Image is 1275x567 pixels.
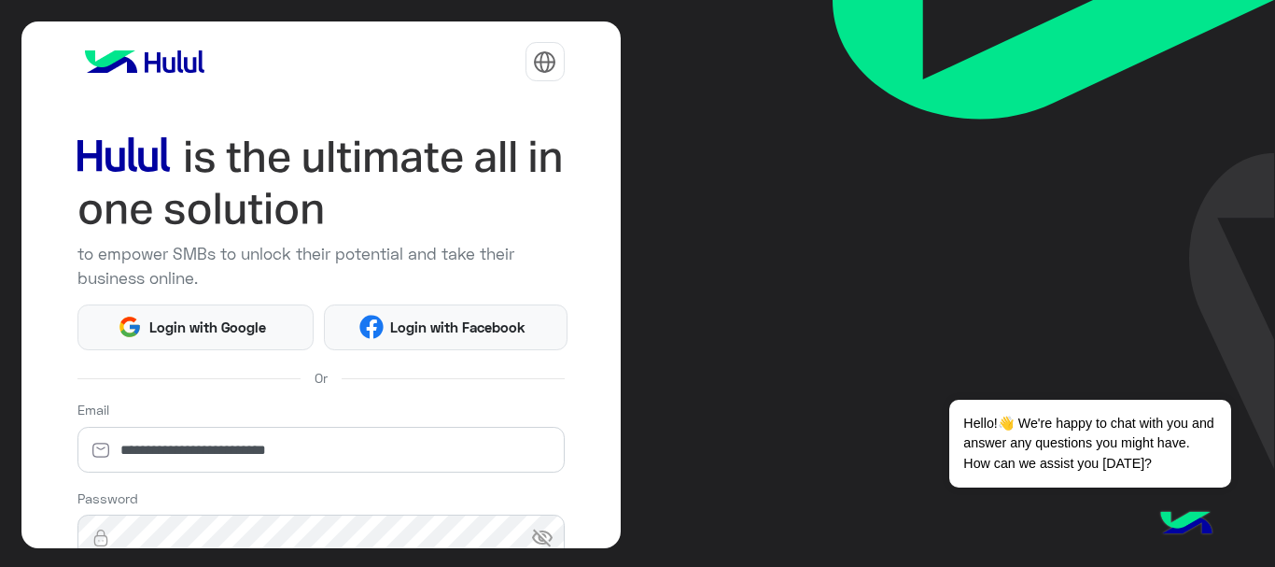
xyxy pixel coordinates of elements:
[384,317,533,338] span: Login with Facebook
[77,441,124,460] img: email
[315,368,328,388] span: Or
[77,529,124,547] img: lock
[77,43,212,80] img: logo
[77,489,138,508] label: Password
[1154,492,1219,558] img: hulul-logo.png
[531,521,565,555] span: visibility_off
[118,315,142,339] img: Google
[359,315,384,339] img: Facebook
[533,50,556,74] img: tab
[324,305,567,350] button: Login with Facebook
[949,400,1230,488] span: Hello!👋 We're happy to chat with you and answer any questions you might have. How can we assist y...
[77,242,565,291] p: to empower SMBs to unlock their potential and take their business online.
[77,131,565,235] img: hululLoginTitle_EN.svg
[142,317,273,338] span: Login with Google
[77,305,315,350] button: Login with Google
[77,400,109,419] label: Email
